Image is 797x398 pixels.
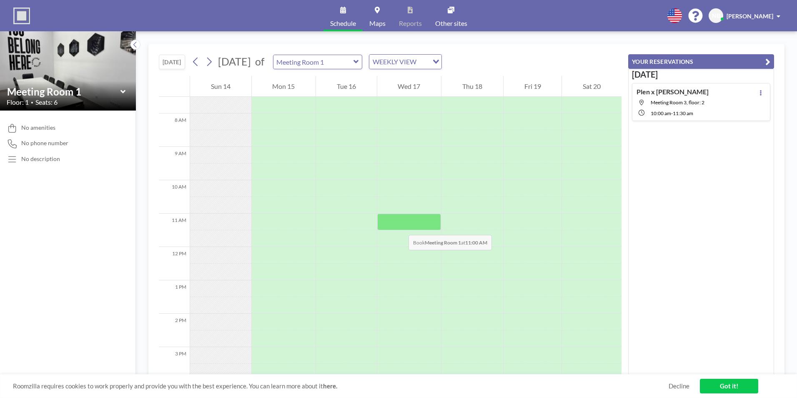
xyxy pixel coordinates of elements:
span: Other sites [435,20,467,27]
div: 10 AM [159,180,190,214]
div: Sat 20 [562,76,622,97]
button: YOUR RESERVATIONS [628,54,774,69]
div: 1 PM [159,280,190,314]
h4: Plen x [PERSON_NAME] [637,88,709,96]
div: 11 AM [159,214,190,247]
input: Search for option [419,56,428,67]
a: Got it! [700,379,758,393]
div: Search for option [369,55,441,69]
input: Meeting Room 1 [273,55,353,69]
span: Floor: 1 [7,98,29,106]
span: WEEKLY VIEW [371,56,418,67]
b: 11:00 AM [465,239,487,246]
div: 2 PM [159,314,190,347]
span: 10:00 AM [651,110,671,116]
div: No description [21,155,60,163]
span: No amenities [21,124,55,131]
span: Maps [369,20,386,27]
div: 8 AM [159,113,190,147]
span: Schedule [330,20,356,27]
div: 3 PM [159,347,190,380]
span: [PERSON_NAME] [727,13,773,20]
span: Book at [409,235,492,250]
div: Wed 17 [377,76,441,97]
a: Decline [669,382,689,390]
h3: [DATE] [632,69,770,80]
img: organization-logo [13,8,30,24]
span: Seats: 6 [35,98,58,106]
a: here. [323,382,337,390]
span: Roomzilla requires cookies to work properly and provide you with the best experience. You can lea... [13,382,669,390]
span: Meeting Room 3, floor: 2 [651,99,704,106]
span: • [31,100,33,105]
span: 11:30 AM [673,110,693,116]
div: Fri 19 [504,76,562,97]
span: Reports [399,20,422,27]
div: Tue 16 [316,76,377,97]
button: [DATE] [159,55,185,69]
b: Meeting Room 1 [425,239,461,246]
span: - [671,110,673,116]
span: No phone number [21,139,68,147]
span: [DATE] [218,55,251,68]
div: 9 AM [159,147,190,180]
div: 12 PM [159,247,190,280]
div: 7 AM [159,80,190,113]
span: NB [712,12,720,20]
div: Thu 18 [441,76,503,97]
div: Sun 14 [190,76,251,97]
span: of [255,55,264,68]
input: Meeting Room 1 [7,86,120,98]
div: Mon 15 [252,76,316,97]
